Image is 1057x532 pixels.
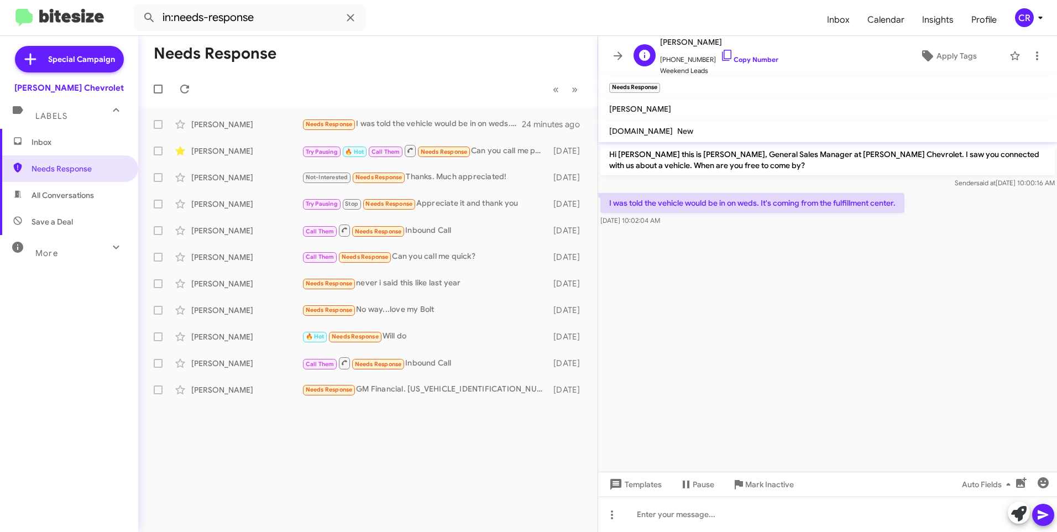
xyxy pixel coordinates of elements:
[302,251,548,263] div: Can you call me quick?
[600,216,660,225] span: [DATE] 10:02:04 AM
[302,277,548,290] div: never i said this like last year
[191,305,302,316] div: [PERSON_NAME]
[600,193,904,213] p: I was told the vehicle would be in on weds. It's coming from the fulfillment center.
[35,248,58,258] span: More
[345,148,364,155] span: 🔥 Hot
[522,119,589,130] div: 24 minutes ago
[546,78,566,101] button: Previous
[609,126,673,136] span: [DOMAIN_NAME]
[598,474,671,494] button: Templates
[660,65,778,76] span: Weekend Leads
[955,179,1055,187] span: Sender [DATE] 10:00:16 AM
[371,148,400,155] span: Call Them
[365,200,412,207] span: Needs Response
[191,225,302,236] div: [PERSON_NAME]
[302,197,548,210] div: Appreciate it and thank you
[548,225,589,236] div: [DATE]
[355,174,402,181] span: Needs Response
[818,4,859,36] a: Inbox
[191,384,302,395] div: [PERSON_NAME]
[32,216,73,227] span: Save a Deal
[306,174,348,181] span: Not-Interested
[191,199,302,210] div: [PERSON_NAME]
[548,278,589,289] div: [DATE]
[600,144,1055,175] p: Hi [PERSON_NAME] this is [PERSON_NAME], General Sales Manager at [PERSON_NAME] Chevrolet. I saw y...
[332,333,379,340] span: Needs Response
[302,118,522,131] div: I was told the vehicle would be in on weds. It's coming from the fulfillment center.
[355,228,402,235] span: Needs Response
[859,4,913,36] a: Calendar
[302,356,548,370] div: Inbound Call
[913,4,962,36] a: Insights
[191,278,302,289] div: [PERSON_NAME]
[548,384,589,395] div: [DATE]
[306,200,338,207] span: Try Pausing
[35,111,67,121] span: Labels
[355,361,402,368] span: Needs Response
[548,145,589,157] div: [DATE]
[191,252,302,263] div: [PERSON_NAME]
[48,54,115,65] span: Special Campaign
[936,46,977,66] span: Apply Tags
[191,172,302,183] div: [PERSON_NAME]
[302,171,548,184] div: Thanks. Much appreciated!
[302,144,548,158] div: Can you call me please
[553,82,559,96] span: «
[723,474,803,494] button: Mark Inactive
[548,252,589,263] div: [DATE]
[306,148,338,155] span: Try Pausing
[154,45,276,62] h1: Needs Response
[191,358,302,369] div: [PERSON_NAME]
[1006,8,1045,27] button: CR
[306,361,334,368] span: Call Them
[548,172,589,183] div: [DATE]
[191,145,302,157] div: [PERSON_NAME]
[745,474,794,494] span: Mark Inactive
[660,49,778,65] span: [PHONE_NUMBER]
[548,305,589,316] div: [DATE]
[962,474,1015,494] span: Auto Fields
[976,179,996,187] span: said at
[548,358,589,369] div: [DATE]
[32,190,94,201] span: All Conversations
[191,119,302,130] div: [PERSON_NAME]
[609,104,671,114] span: [PERSON_NAME]
[306,333,325,340] span: 🔥 Hot
[693,474,714,494] span: Pause
[302,304,548,316] div: No way...love my Bolt
[342,253,389,260] span: Needs Response
[565,78,584,101] button: Next
[548,331,589,342] div: [DATE]
[677,126,693,136] span: New
[306,121,353,128] span: Needs Response
[421,148,468,155] span: Needs Response
[14,82,124,93] div: [PERSON_NAME] Chevrolet
[953,474,1024,494] button: Auto Fields
[660,35,778,49] span: [PERSON_NAME]
[32,137,125,148] span: Inbox
[345,200,358,207] span: Stop
[302,383,548,396] div: GM Financial. [US_VEHICLE_IDENTIFICATION_NUMBER] great condition about 27,500 miles
[607,474,662,494] span: Templates
[547,78,584,101] nav: Page navigation example
[720,55,778,64] a: Copy Number
[306,228,334,235] span: Call Them
[306,386,353,393] span: Needs Response
[302,330,548,343] div: Will do
[962,4,1006,36] a: Profile
[609,83,660,93] small: Needs Response
[302,223,548,237] div: Inbound Call
[306,280,353,287] span: Needs Response
[191,331,302,342] div: [PERSON_NAME]
[572,82,578,96] span: »
[1015,8,1034,27] div: CR
[548,199,589,210] div: [DATE]
[134,4,366,31] input: Search
[306,253,334,260] span: Call Them
[306,306,353,314] span: Needs Response
[671,474,723,494] button: Pause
